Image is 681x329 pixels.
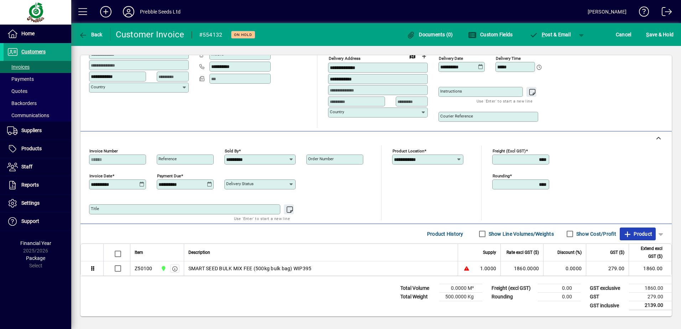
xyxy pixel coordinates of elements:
[89,173,112,178] mat-label: Invoice date
[140,6,181,17] div: Prebble Seeds Ltd
[7,100,37,106] span: Backorders
[620,228,656,240] button: Product
[7,64,30,70] span: Invoices
[234,214,290,223] mat-hint: Use 'Enter' to start a new line
[91,84,105,89] mat-label: Country
[616,29,631,40] span: Cancel
[477,97,532,105] mat-hint: Use 'Enter' to start a new line
[4,61,71,73] a: Invoices
[158,156,177,161] mat-label: Reference
[7,76,34,82] span: Payments
[116,29,184,40] div: Customer Invoice
[633,245,662,260] span: Extend excl GST ($)
[135,249,143,256] span: Item
[542,32,545,37] span: P
[646,29,674,40] span: ave & Hold
[21,31,35,36] span: Home
[487,230,554,237] label: Show Line Volumes/Weights
[21,200,40,206] span: Settings
[610,249,624,256] span: GST ($)
[646,32,649,37] span: S
[405,28,455,41] button: Documents (0)
[629,301,672,310] td: 2139.00
[493,148,526,153] mat-label: Freight (excl GST)
[393,148,424,153] mat-label: Product location
[418,51,430,62] button: Choose address
[4,122,71,140] a: Suppliers
[427,228,463,240] span: Product History
[20,240,51,246] span: Financial Year
[4,109,71,121] a: Communications
[529,32,571,37] span: ost & Email
[466,28,515,41] button: Custom Fields
[4,176,71,194] a: Reports
[543,261,586,276] td: 0.0000
[7,88,27,94] span: Quotes
[77,28,104,41] button: Back
[188,249,210,256] span: Description
[505,265,539,272] div: 1860.0000
[135,265,152,272] div: Z50100
[21,146,42,151] span: Products
[493,173,510,178] mat-label: Rounding
[440,114,473,119] mat-label: Courier Reference
[586,284,629,293] td: GST exclusive
[538,293,581,301] td: 0.00
[407,50,418,62] a: View on map
[71,28,110,41] app-page-header-button: Back
[225,148,239,153] mat-label: Sold by
[4,194,71,212] a: Settings
[440,293,482,301] td: 500.0000 Kg
[586,261,629,276] td: 279.00
[488,293,538,301] td: Rounding
[629,284,672,293] td: 1860.00
[91,206,99,211] mat-label: Title
[7,113,49,118] span: Communications
[644,28,675,41] button: Save & Hold
[397,293,440,301] td: Total Weight
[308,156,334,161] mat-label: Order number
[4,213,71,230] a: Support
[506,249,539,256] span: Rate excl GST ($)
[440,89,462,94] mat-label: Instructions
[4,97,71,109] a: Backorders
[157,173,181,178] mat-label: Payment due
[226,181,254,186] mat-label: Delivery status
[488,284,538,293] td: Freight (excl GST)
[4,140,71,158] a: Products
[586,301,629,310] td: GST inclusive
[89,148,118,153] mat-label: Invoice number
[424,228,466,240] button: Product History
[26,255,45,261] span: Package
[496,56,521,61] mat-label: Delivery time
[407,32,453,37] span: Documents (0)
[526,28,574,41] button: Post & Email
[629,293,672,301] td: 279.00
[397,284,440,293] td: Total Volume
[4,25,71,43] a: Home
[94,5,117,18] button: Add
[159,265,167,272] span: CHRISTCHURCH
[629,261,671,276] td: 1860.00
[480,265,497,272] span: 1.0000
[234,32,252,37] span: On hold
[21,49,46,54] span: Customers
[440,284,482,293] td: 0.0000 M³
[4,73,71,85] a: Payments
[575,230,616,237] label: Show Cost/Profit
[483,249,496,256] span: Supply
[557,249,582,256] span: Discount (%)
[188,265,312,272] span: SMART SEED BULK MIX FEE (500kg bulk bag) WIP395
[468,32,513,37] span: Custom Fields
[538,284,581,293] td: 0.00
[439,56,463,61] mat-label: Delivery date
[614,28,633,41] button: Cancel
[586,293,629,301] td: GST
[21,218,39,224] span: Support
[21,164,32,169] span: Staff
[79,32,103,37] span: Back
[199,29,223,41] div: #554132
[4,158,71,176] a: Staff
[21,182,39,188] span: Reports
[623,228,652,240] span: Product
